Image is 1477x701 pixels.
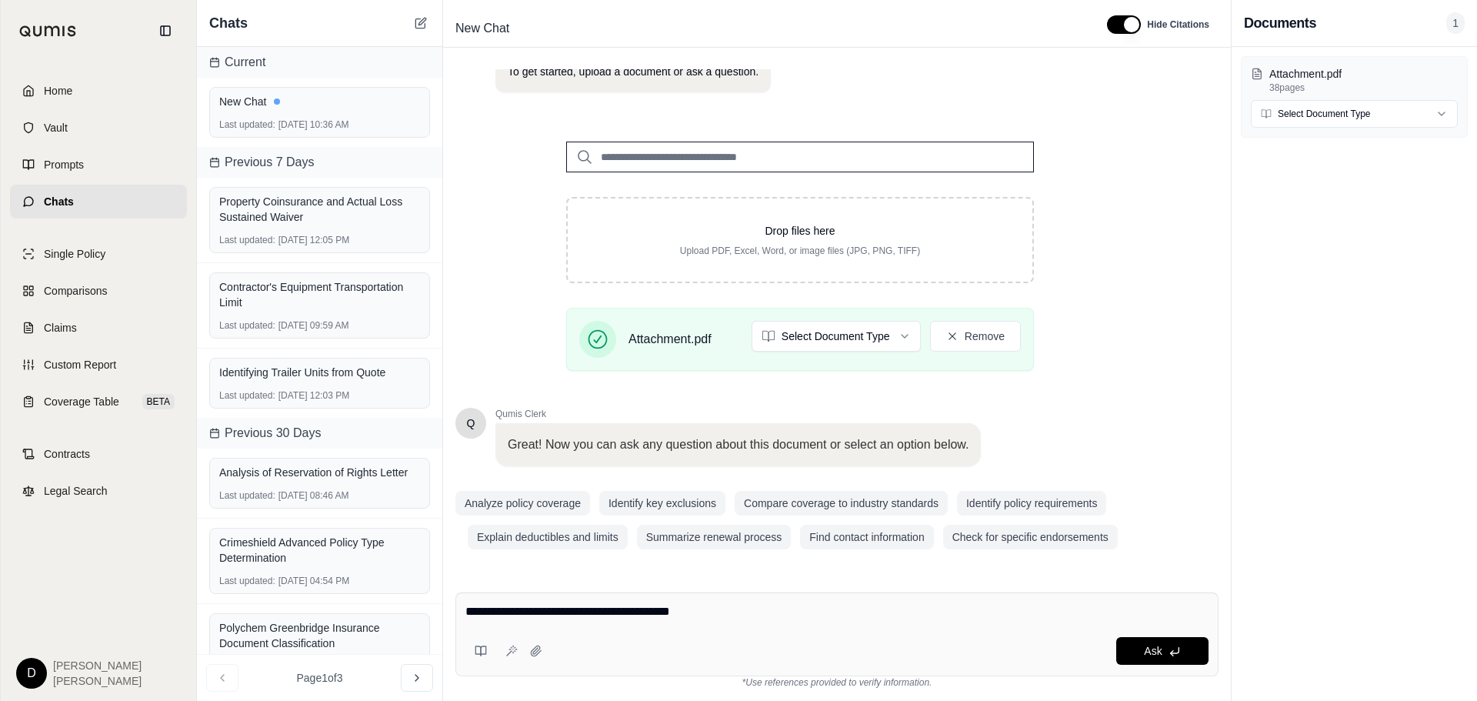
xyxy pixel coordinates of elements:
button: Compare coverage to industry standards [735,491,948,516]
span: Custom Report [44,357,116,372]
span: Last updated: [219,234,275,246]
div: Current [197,47,442,78]
span: Last updated: [219,389,275,402]
button: New Chat [412,14,430,32]
span: Hide Citations [1147,18,1209,31]
span: Last updated: [219,119,275,131]
button: Identify key exclusions [599,491,725,516]
button: Ask [1116,637,1209,665]
a: Chats [10,185,187,219]
span: Contracts [44,446,90,462]
div: *Use references provided to verify information. [455,676,1219,689]
button: Check for specific endorsements [943,525,1118,549]
div: [DATE] 12:03 PM [219,389,420,402]
button: Remove [930,321,1021,352]
span: [PERSON_NAME] [53,673,142,689]
p: Attachment.pdf [1269,66,1458,82]
p: Great! Now you can ask any question about this document or select an option below. [508,436,969,454]
span: Vault [44,120,68,135]
span: Page 1 of 3 [297,670,343,686]
a: Contracts [10,437,187,471]
span: Attachment.pdf [628,330,712,349]
button: Analyze policy coverage [455,491,590,516]
div: Property Coinsurance and Actual Loss Sustained Waiver [219,194,420,225]
span: Hello [467,416,475,431]
span: Last updated: [219,489,275,502]
a: Home [10,74,187,108]
span: Home [44,83,72,98]
span: BETA [142,394,175,409]
a: Comparisons [10,274,187,308]
p: To get started, upload a document or ask a question. [508,64,759,80]
div: Previous 30 Days [197,418,442,449]
button: Identify policy requirements [957,491,1106,516]
div: [DATE] 10:36 AM [219,119,420,131]
div: Crimeshield Advanced Policy Type Determination [219,535,420,566]
a: Legal Search [10,474,187,508]
span: Coverage Table [44,394,119,409]
span: Qumis Clerk [495,408,981,420]
button: Attachment.pdf38pages [1251,66,1458,94]
div: [DATE] 04:54 PM [219,575,420,587]
h3: Documents [1244,12,1316,34]
span: Chats [44,194,74,209]
div: Polychem Greenbridge Insurance Document Classification [219,620,420,651]
span: Ask [1144,645,1162,657]
button: Explain deductibles and limits [468,525,628,549]
span: Comparisons [44,283,107,299]
div: Contractor's Equipment Transportation Limit [219,279,420,310]
span: Chats [209,12,248,34]
div: [DATE] 09:59 AM [219,319,420,332]
button: Find contact information [800,525,933,549]
a: Vault [10,111,187,145]
span: Claims [44,320,77,335]
a: Claims [10,311,187,345]
p: 38 pages [1269,82,1458,94]
span: Prompts [44,157,84,172]
button: Collapse sidebar [153,18,178,43]
div: [DATE] 12:05 PM [219,234,420,246]
div: New Chat [219,94,420,109]
div: D [16,658,47,689]
span: Single Policy [44,246,105,262]
a: Custom Report [10,348,187,382]
p: Drop files here [592,223,1008,239]
a: Single Policy [10,237,187,271]
p: Upload PDF, Excel, Word, or image files (JPG, PNG, TIFF) [592,245,1008,257]
div: [DATE] 08:46 AM [219,489,420,502]
a: Coverage TableBETA [10,385,187,419]
span: Legal Search [44,483,108,499]
img: Qumis Logo [19,25,77,37]
span: Last updated: [219,319,275,332]
div: Previous 7 Days [197,147,442,178]
div: Analysis of Reservation of Rights Letter [219,465,420,480]
span: Last updated: [219,575,275,587]
span: [PERSON_NAME] [53,658,142,673]
span: 1 [1446,12,1465,34]
div: Identifying Trailer Units from Quote [219,365,420,380]
span: New Chat [449,16,515,41]
button: Summarize renewal process [637,525,792,549]
div: Edit Title [449,16,1089,41]
a: Prompts [10,148,187,182]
